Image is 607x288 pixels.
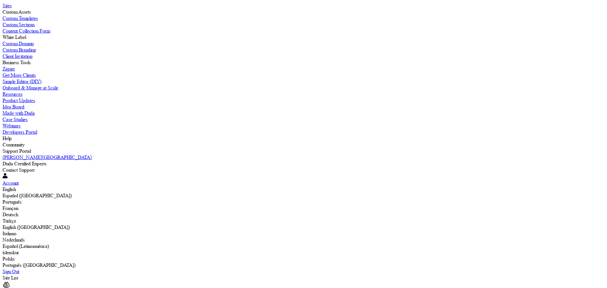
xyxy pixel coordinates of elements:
[3,66,15,72] label: Zapier
[3,104,24,110] label: Idea Board
[3,21,35,28] label: Custom Sections
[3,97,35,103] label: Product Updates
[3,243,604,249] div: Español (Latinoamérica)
[3,142,24,148] label: Community
[3,211,604,218] div: Deutsch
[3,40,34,46] label: Custom Domain
[3,91,22,97] label: Resources
[3,123,21,129] label: Webinars
[3,47,36,53] label: Custom Branding
[3,193,604,199] div: Español ([GEOGRAPHIC_DATA])
[3,78,41,84] label: Simple Editor (DIY)
[3,148,31,154] label: Support Portal
[3,199,604,205] div: Português
[3,3,12,9] label: Sites
[3,256,604,262] div: Polski
[3,85,58,91] label: Onboard & Manage at Scale
[3,180,19,186] label: Account
[3,218,604,224] div: Türkçe
[3,91,604,97] a: Resources
[3,110,35,116] label: Made with Duda
[3,129,37,135] label: Developers Portal
[3,186,16,192] label: English
[3,161,46,167] label: Duda Certified Experts
[3,230,604,237] div: Italiano
[3,205,604,211] div: Français
[3,53,32,59] label: Client Invitation
[3,224,604,230] div: English ([GEOGRAPHIC_DATA])
[3,249,604,256] div: íslenskur
[3,237,604,243] div: Nederlands
[3,116,28,122] label: Case Studies
[3,72,36,78] label: Get More Clients
[3,268,19,274] label: Sign Out
[3,135,12,141] label: Help
[3,59,31,65] label: Business Tools
[3,262,604,268] div: Português ([GEOGRAPHIC_DATA])
[3,167,34,173] label: Contact Support
[574,255,607,288] iframe: Duda-gen Chat Button Frame
[3,9,31,15] label: Custom Assets
[3,154,92,160] label: [PERSON_NAME][GEOGRAPHIC_DATA]
[3,15,38,21] label: Custom Templates
[3,28,50,34] label: Content Collection Form
[3,34,26,40] label: White Label
[3,275,18,281] span: Site List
